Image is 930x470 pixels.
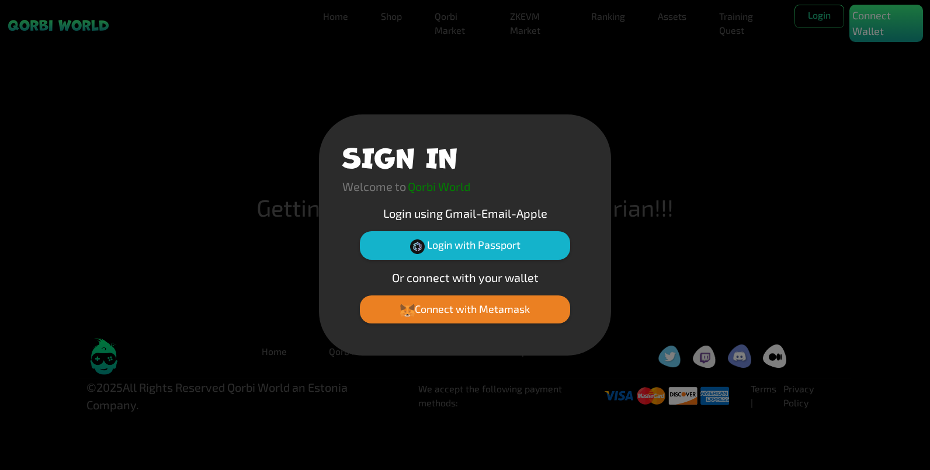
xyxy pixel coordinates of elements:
p: Login using Gmail-Email-Apple [342,204,588,222]
h1: SIGN IN [342,138,457,173]
img: Passport Logo [410,239,425,254]
p: Or connect with your wallet [342,269,588,286]
p: Qorbi World [408,177,470,195]
button: Login with Passport [360,231,570,259]
button: Connect with Metamask [360,295,570,323]
p: Welcome to [342,177,406,195]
